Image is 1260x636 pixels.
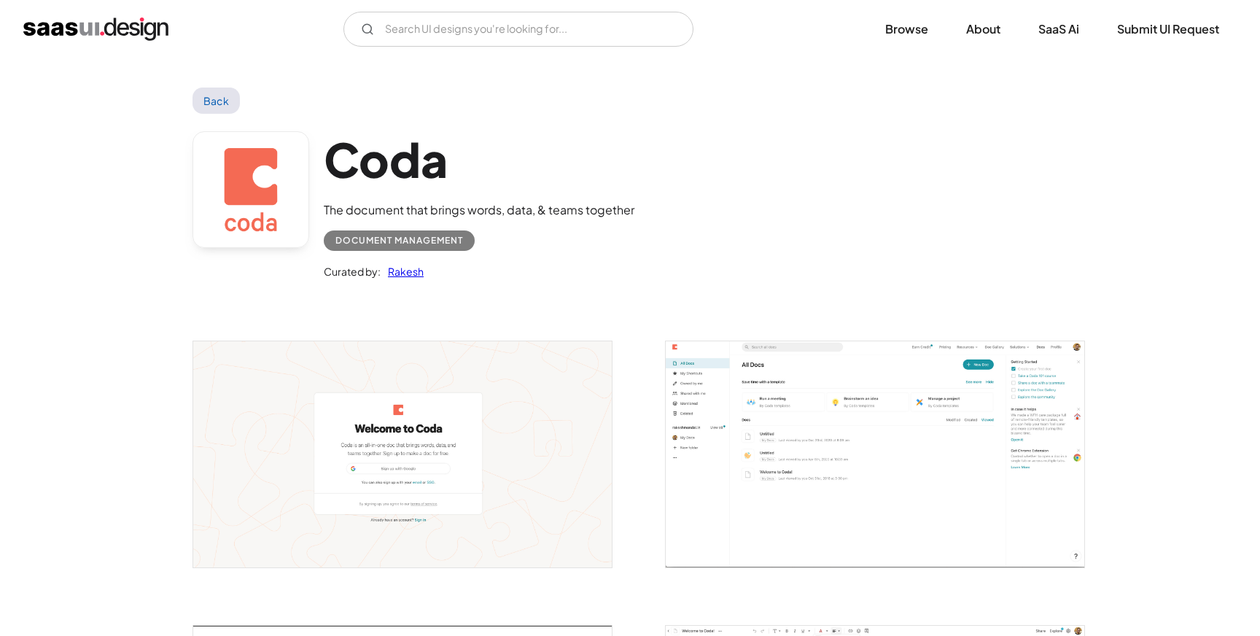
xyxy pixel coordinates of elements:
[666,341,1084,567] a: open lightbox
[868,13,946,45] a: Browse
[343,12,693,47] input: Search UI designs you're looking for...
[381,263,424,280] a: Rakesh
[193,341,612,567] a: open lightbox
[1021,13,1097,45] a: SaaS Ai
[666,341,1084,567] img: 6016e29ccb58217d0eafdb25_Coda-welcome.jpg
[192,88,240,114] a: Back
[324,131,634,187] h1: Coda
[1100,13,1237,45] a: Submit UI Request
[193,341,612,567] img: 6016e29cab020f7a0e811e10_Coda-login.jpg
[324,263,381,280] div: Curated by:
[324,201,634,219] div: The document that brings words, data, & teams together
[343,12,693,47] form: Email Form
[949,13,1018,45] a: About
[23,18,168,41] a: home
[335,232,463,249] div: Document Management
